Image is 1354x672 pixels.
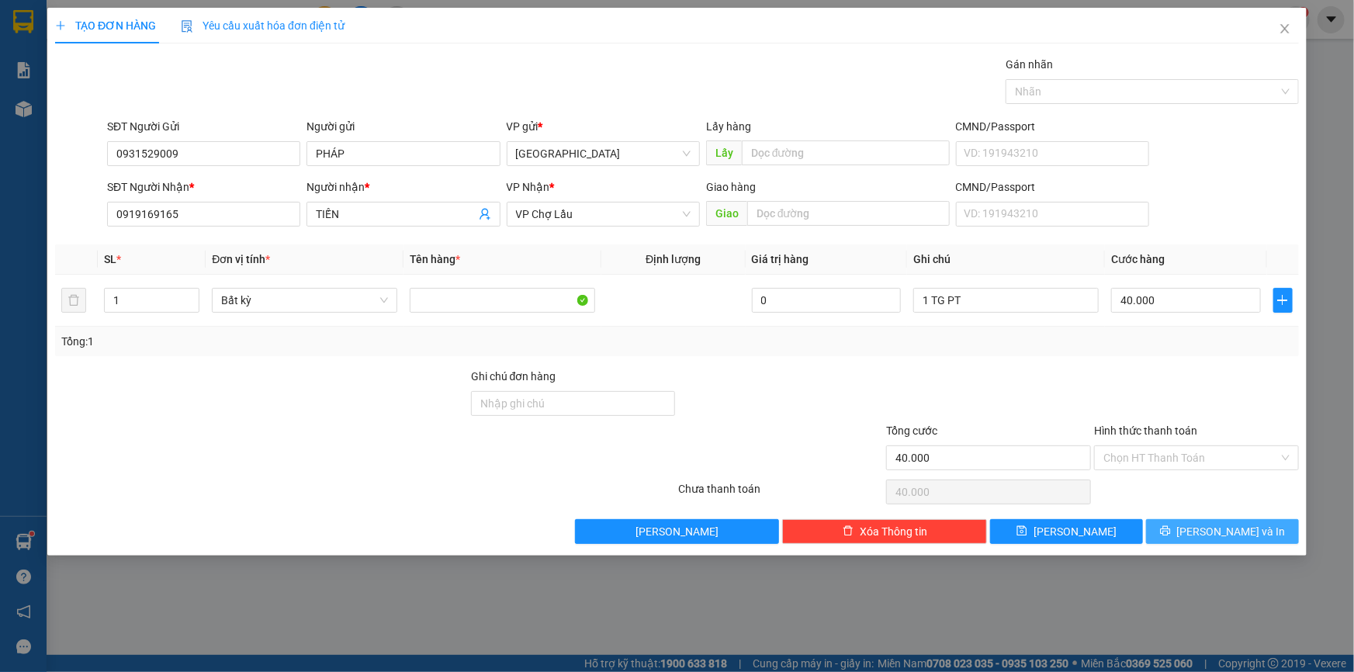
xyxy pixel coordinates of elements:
span: close [1279,23,1291,35]
span: delete [843,525,854,538]
span: [PERSON_NAME] và In [1177,523,1286,540]
div: Tổng: 1 [61,333,523,350]
div: Người nhận [306,178,500,196]
label: Hình thức thanh toán [1094,424,1197,437]
span: Xóa Thông tin [860,523,927,540]
span: Bất kỳ [221,289,388,312]
input: Dọc đường [747,201,950,226]
span: Giá trị hàng [752,253,809,265]
span: plus [55,20,66,31]
button: Close [1263,8,1307,51]
span: SL [104,253,116,265]
input: Ghi chú đơn hàng [471,391,676,416]
span: Định lượng [646,253,701,265]
div: Chưa thanh toán [677,480,885,507]
span: Lấy [706,140,742,165]
button: delete [61,288,86,313]
div: SĐT Người Gửi [107,118,300,135]
span: printer [1160,525,1171,538]
div: VP gửi [507,118,700,135]
div: CMND/Passport [956,118,1149,135]
input: VD: Bàn, Ghế [410,288,595,313]
th: Ghi chú [907,244,1105,275]
button: deleteXóa Thông tin [782,519,987,544]
input: 0 [752,288,902,313]
span: save [1016,525,1027,538]
button: save[PERSON_NAME] [990,519,1143,544]
span: Đơn vị tính [212,253,270,265]
input: Dọc đường [742,140,950,165]
span: VP Chợ Lầu [516,203,691,226]
button: [PERSON_NAME] [575,519,780,544]
span: Tên hàng [410,253,460,265]
span: Giao [706,201,747,226]
button: printer[PERSON_NAME] và In [1146,519,1299,544]
span: [PERSON_NAME] [635,523,719,540]
label: Ghi chú đơn hàng [471,370,556,383]
span: Lấy hàng [706,120,751,133]
button: plus [1273,288,1293,313]
div: CMND/Passport [956,178,1149,196]
span: user-add [479,208,491,220]
span: TẠO ĐƠN HÀNG [55,19,156,32]
span: Sài Gòn [516,142,691,165]
input: Ghi Chú [913,288,1099,313]
span: Yêu cầu xuất hóa đơn điện tử [181,19,345,32]
span: [PERSON_NAME] [1034,523,1117,540]
span: VP Nhận [507,181,550,193]
span: plus [1274,294,1292,307]
span: Tổng cước [886,424,937,437]
div: SĐT Người Nhận [107,178,300,196]
span: Giao hàng [706,181,756,193]
span: Cước hàng [1111,253,1165,265]
img: icon [181,20,193,33]
div: Người gửi [306,118,500,135]
label: Gán nhãn [1006,58,1053,71]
